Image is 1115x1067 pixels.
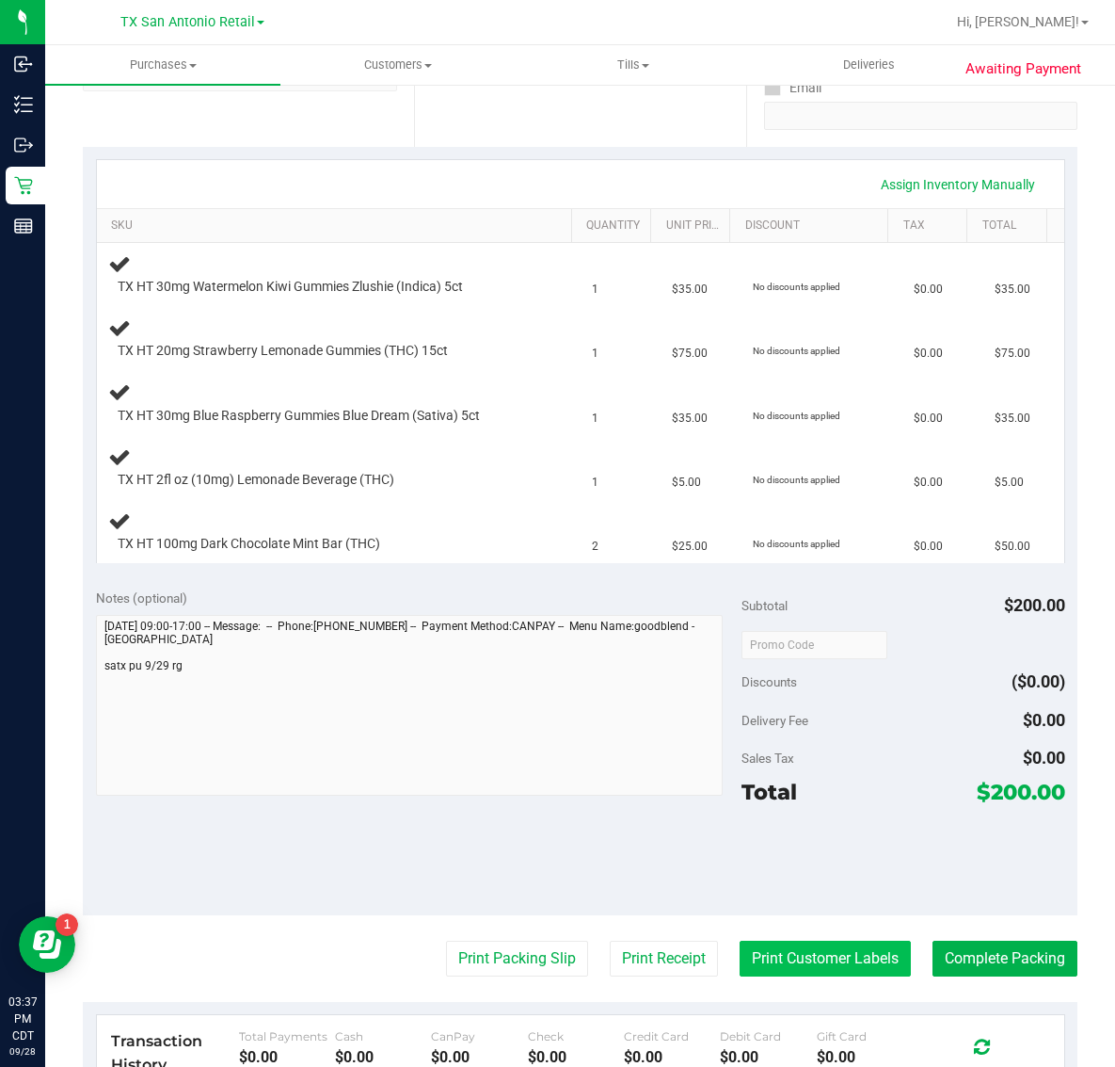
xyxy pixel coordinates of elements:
span: $35.00 [672,281,708,299]
span: TX HT 100mg Dark Chocolate Mint Bar (THC) [118,535,380,553]
div: $0.00 [720,1048,816,1066]
span: TX HT 30mg Watermelon Kiwi Gummies Zlushie (Indica) 5ct [118,278,463,296]
span: Awaiting Payment [965,58,1081,80]
iframe: Resource center unread badge [56,913,78,936]
a: Deliveries [752,45,987,85]
span: Hi, [PERSON_NAME]! [957,14,1079,29]
span: $0.00 [914,281,943,299]
a: Assign Inventory Manually [868,169,1047,201]
p: 03:37 PM CDT [8,994,37,1044]
a: Tax [903,218,960,234]
span: Subtotal [741,598,788,613]
div: CanPay [431,1029,527,1043]
span: $0.00 [914,474,943,492]
div: Gift Card [817,1029,913,1043]
span: 1 [592,410,598,428]
span: 2 [592,538,598,556]
iframe: Resource center [19,916,75,973]
a: Purchases [45,45,280,85]
div: $0.00 [335,1048,431,1066]
span: Delivery Fee [741,713,808,728]
div: Cash [335,1029,431,1043]
span: $50.00 [995,538,1030,556]
div: Credit Card [624,1029,720,1043]
span: $0.00 [1023,710,1065,730]
a: Quantity [586,218,643,234]
span: No discounts applied [753,539,840,549]
span: $35.00 [995,281,1030,299]
button: Print Receipt [610,941,718,977]
a: Total [982,218,1039,234]
inline-svg: Inventory [14,95,33,114]
span: $0.00 [914,345,943,363]
span: $35.00 [672,410,708,428]
span: TX HT 20mg Strawberry Lemonade Gummies (THC) 15ct [118,342,448,360]
span: Purchases [45,57,280,73]
span: Notes (optional) [96,590,187,606]
span: No discounts applied [753,411,840,421]
p: 09/28 [8,1044,37,1059]
inline-svg: Inbound [14,55,33,73]
label: Email [764,74,821,102]
a: Customers [280,45,516,85]
span: TX San Antonio Retail [120,14,255,30]
span: Customers [281,57,515,73]
span: $75.00 [672,345,708,363]
span: TX HT 2fl oz (10mg) Lemonade Beverage (THC) [118,471,394,489]
a: Tills [516,45,751,85]
div: $0.00 [528,1048,624,1066]
span: $5.00 [995,474,1024,492]
span: Deliveries [818,57,920,73]
div: $0.00 [431,1048,527,1066]
span: $0.00 [1023,748,1065,768]
span: 1 [592,345,598,363]
span: TX HT 30mg Blue Raspberry Gummies Blue Dream (Sativa) 5ct [118,407,480,425]
button: Print Packing Slip [446,941,588,977]
span: No discounts applied [753,475,840,485]
span: Discounts [741,665,797,699]
span: $0.00 [914,410,943,428]
a: Unit Price [666,218,723,234]
button: Print Customer Labels [740,941,911,977]
span: $35.00 [995,410,1030,428]
button: Complete Packing [932,941,1077,977]
span: 1 [592,281,598,299]
span: $0.00 [914,538,943,556]
inline-svg: Retail [14,176,33,195]
span: $75.00 [995,345,1030,363]
a: SKU [111,218,565,234]
div: $0.00 [239,1048,335,1066]
span: $25.00 [672,538,708,556]
span: $200.00 [1004,595,1065,615]
input: Promo Code [741,631,887,659]
span: ($0.00) [1011,671,1065,691]
div: $0.00 [624,1048,720,1066]
span: 1 [592,474,598,492]
inline-svg: Reports [14,217,33,235]
inline-svg: Outbound [14,136,33,154]
div: Debit Card [720,1029,816,1043]
div: $0.00 [817,1048,913,1066]
span: Tills [517,57,750,73]
div: Total Payments [239,1029,335,1043]
span: $5.00 [672,474,701,492]
span: No discounts applied [753,282,840,292]
span: Total [741,779,797,805]
span: Sales Tax [741,751,794,766]
span: $200.00 [977,779,1065,805]
div: Check [528,1029,624,1043]
a: Discount [745,218,882,234]
span: No discounts applied [753,346,840,356]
